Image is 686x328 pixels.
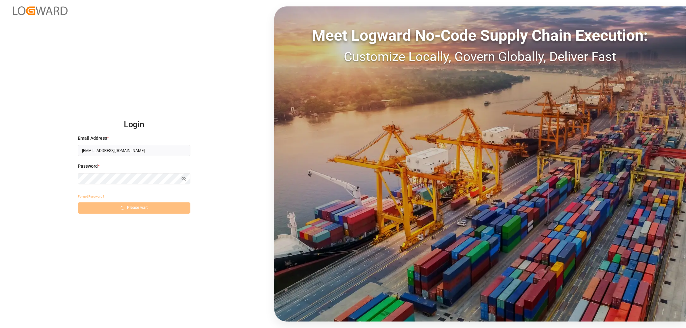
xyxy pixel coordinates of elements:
h2: Login [78,114,190,135]
div: Customize Locally, Govern Globally, Deliver Fast [274,47,686,66]
input: Enter your email [78,145,190,156]
span: Password [78,163,98,170]
img: Logward_new_orange.png [13,6,68,15]
div: Meet Logward No-Code Supply Chain Execution: [274,24,686,47]
span: Email Address [78,135,107,142]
